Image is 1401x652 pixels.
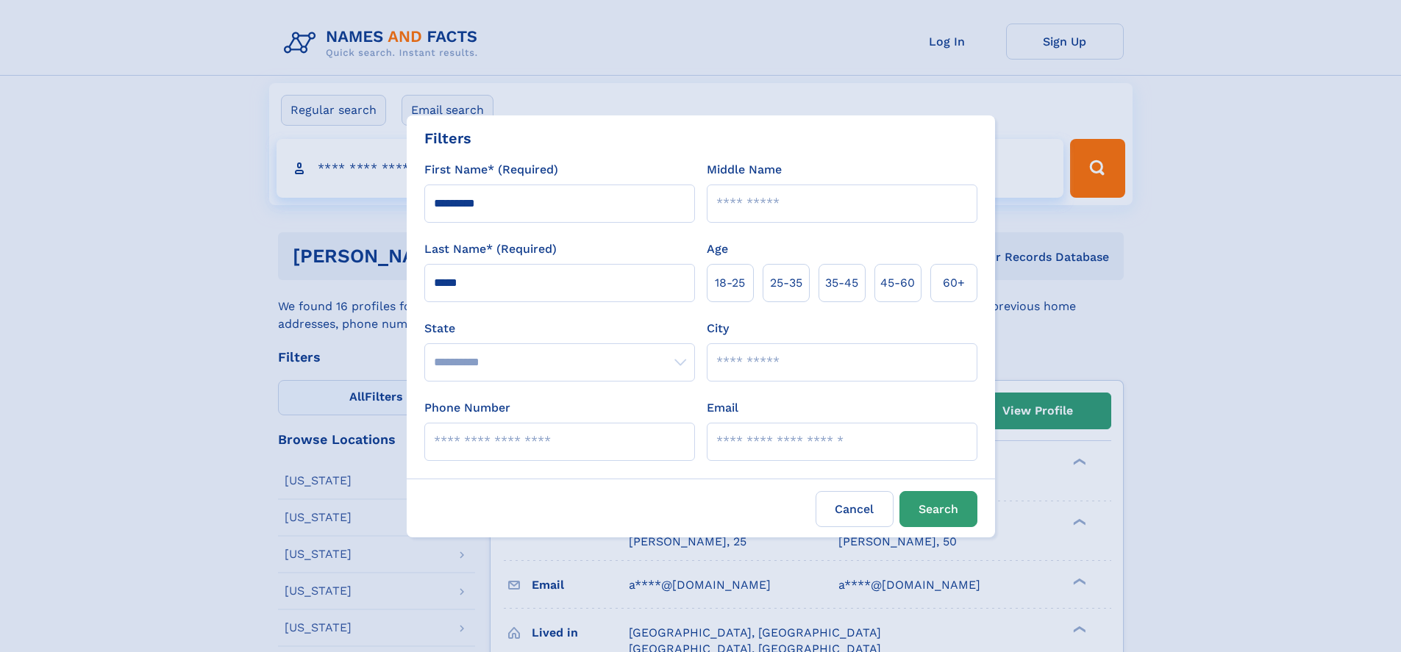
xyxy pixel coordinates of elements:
[424,127,471,149] div: Filters
[880,274,915,292] span: 45‑60
[424,320,695,337] label: State
[707,161,782,179] label: Middle Name
[825,274,858,292] span: 35‑45
[943,274,965,292] span: 60+
[715,274,745,292] span: 18‑25
[707,320,729,337] label: City
[707,399,738,417] label: Email
[707,240,728,258] label: Age
[424,240,557,258] label: Last Name* (Required)
[424,161,558,179] label: First Name* (Required)
[816,491,894,527] label: Cancel
[424,399,510,417] label: Phone Number
[899,491,977,527] button: Search
[770,274,802,292] span: 25‑35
